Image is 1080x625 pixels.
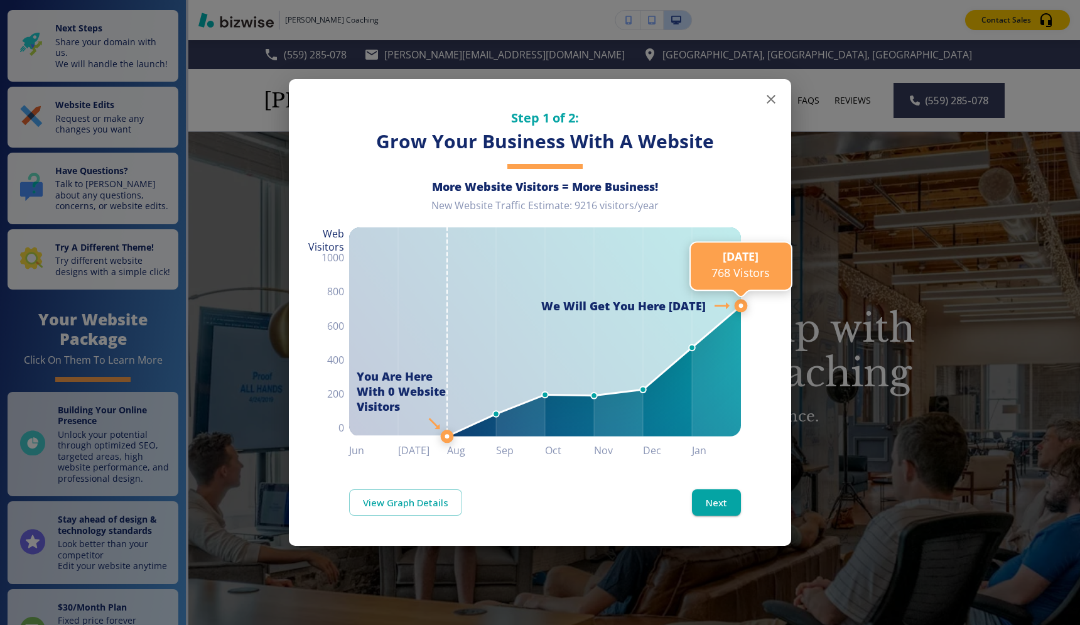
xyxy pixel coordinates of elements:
[643,442,692,459] h6: Dec
[692,489,741,516] button: Next
[349,129,741,155] h3: Grow Your Business With A Website
[349,179,741,194] h6: More Website Visitors = More Business!
[349,442,398,459] h6: Jun
[545,442,594,459] h6: Oct
[349,489,462,516] a: View Graph Details
[349,199,741,222] div: New Website Traffic Estimate: 9216 visitors/year
[349,109,741,126] h5: Step 1 of 2:
[398,442,447,459] h6: [DATE]
[447,442,496,459] h6: Aug
[594,442,643,459] h6: Nov
[692,442,741,459] h6: Jan
[496,442,545,459] h6: Sep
